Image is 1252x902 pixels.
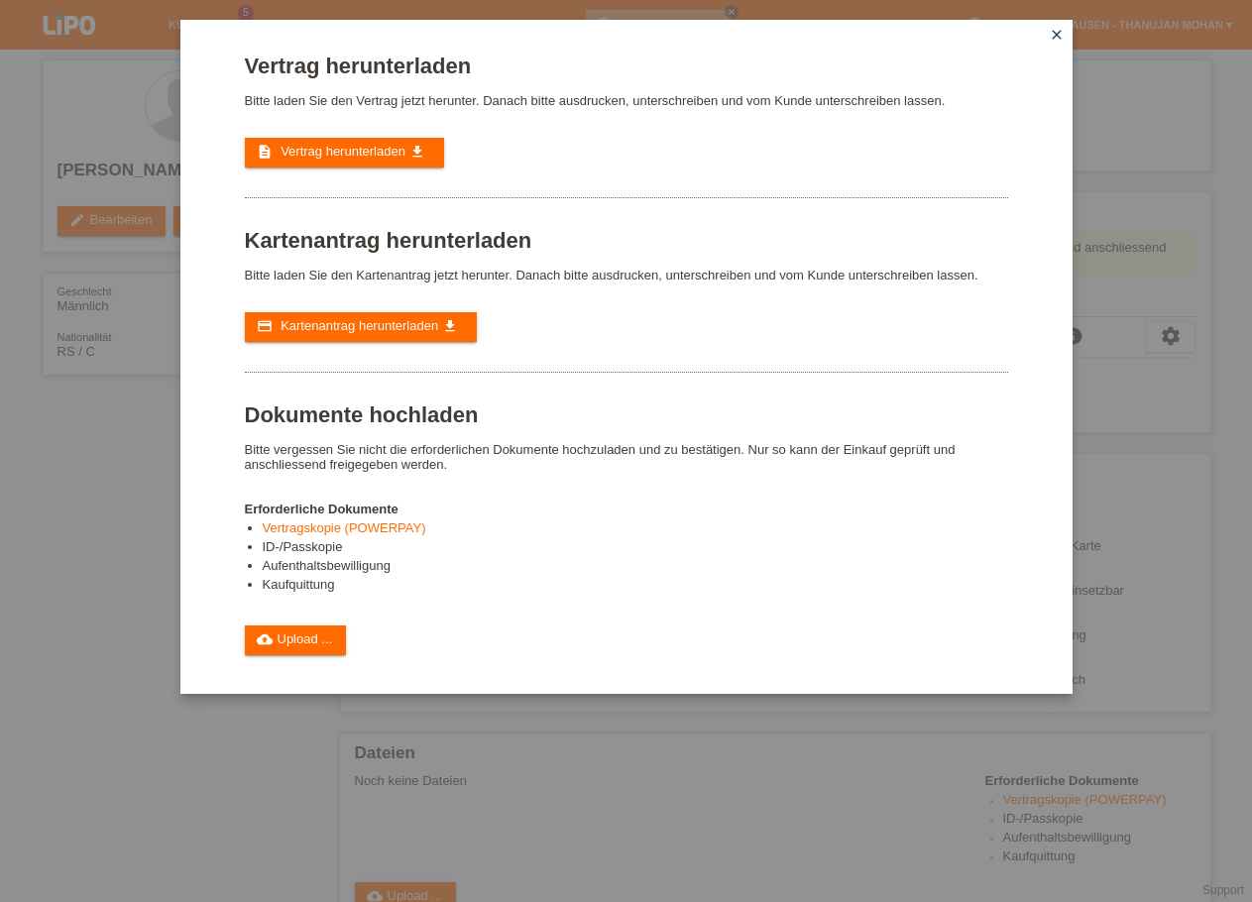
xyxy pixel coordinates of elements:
[263,577,1008,596] li: Kaufquittung
[245,54,1008,78] h1: Vertrag herunterladen
[257,144,273,160] i: description
[442,318,458,334] i: get_app
[281,318,438,333] span: Kartenantrag herunterladen
[1049,27,1065,43] i: close
[281,144,405,159] span: Vertrag herunterladen
[257,318,273,334] i: credit_card
[245,402,1008,427] h1: Dokumente hochladen
[1044,25,1070,48] a: close
[245,502,1008,516] h4: Erforderliche Dokumente
[245,268,1008,282] p: Bitte laden Sie den Kartenantrag jetzt herunter. Danach bitte ausdrucken, unterschreiben und vom ...
[263,558,1008,577] li: Aufenthaltsbewilligung
[245,93,1008,108] p: Bitte laden Sie den Vertrag jetzt herunter. Danach bitte ausdrucken, unterschreiben und vom Kunde...
[245,228,1008,253] h1: Kartenantrag herunterladen
[409,144,425,160] i: get_app
[263,520,426,535] a: Vertragskopie (POWERPAY)
[257,631,273,647] i: cloud_upload
[245,312,477,342] a: credit_card Kartenantrag herunterladen get_app
[245,442,1008,472] p: Bitte vergessen Sie nicht die erforderlichen Dokumente hochzuladen und zu bestätigen. Nur so kann...
[245,138,444,168] a: description Vertrag herunterladen get_app
[245,625,347,655] a: cloud_uploadUpload ...
[263,539,1008,558] li: ID-/Passkopie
